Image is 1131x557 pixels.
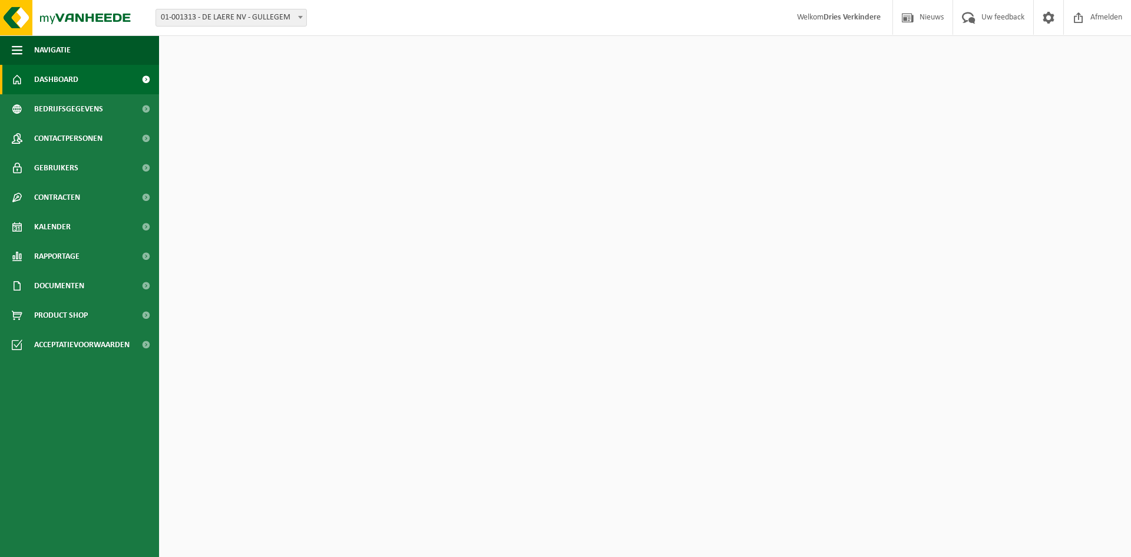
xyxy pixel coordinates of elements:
span: Bedrijfsgegevens [34,94,103,124]
span: Contracten [34,183,80,212]
span: Gebruikers [34,153,78,183]
span: Dashboard [34,65,78,94]
span: Product Shop [34,301,88,330]
span: Rapportage [34,242,80,271]
span: Acceptatievoorwaarden [34,330,130,360]
span: Navigatie [34,35,71,65]
span: 01-001313 - DE LAERE NV - GULLEGEM [156,9,307,27]
span: Kalender [34,212,71,242]
span: 01-001313 - DE LAERE NV - GULLEGEM [156,9,306,26]
span: Contactpersonen [34,124,102,153]
span: Documenten [34,271,84,301]
strong: Dries Verkindere [824,13,881,22]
